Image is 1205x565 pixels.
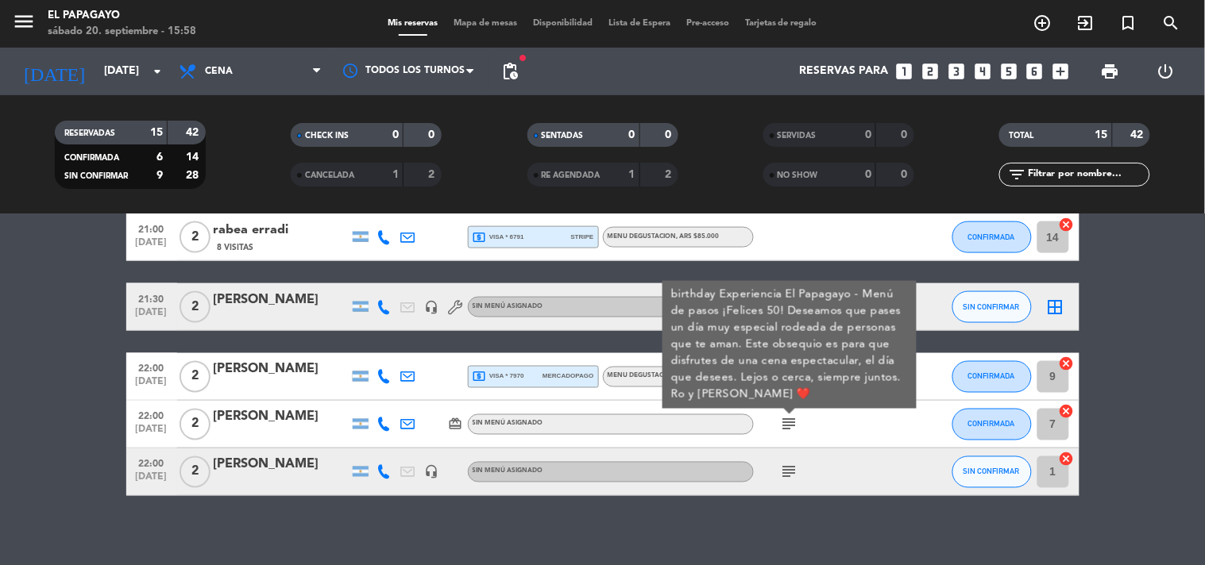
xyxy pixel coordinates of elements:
[305,171,354,179] span: CANCELADA
[901,169,910,180] strong: 0
[1131,129,1147,140] strong: 42
[64,172,128,180] span: SIN CONFIRMAR
[150,127,163,138] strong: 15
[1162,13,1181,33] i: search
[608,373,677,379] span: MENU DEGUSTACION
[968,233,1015,241] span: CONFIRMADA
[180,221,210,253] span: 2
[429,169,438,180] strong: 2
[629,129,635,140] strong: 0
[132,219,172,237] span: 21:00
[156,152,163,163] strong: 6
[473,370,487,384] i: local_atm
[946,61,967,82] i: looks_3
[186,170,202,181] strong: 28
[180,456,210,488] span: 2
[1107,10,1150,37] span: Reserva especial
[901,129,910,140] strong: 0
[799,65,888,78] span: Reservas para
[1022,10,1064,37] span: RESERVAR MESA
[665,129,674,140] strong: 0
[392,169,399,180] strong: 1
[1095,129,1108,140] strong: 15
[156,170,163,181] strong: 9
[780,415,799,434] i: subject
[12,10,36,33] i: menu
[964,302,1020,311] span: SIN CONFIRMAR
[425,465,439,479] i: headset_mic
[952,291,1032,323] button: SIN CONFIRMAR
[737,19,825,28] span: Tarjetas de regalo
[214,407,349,428] div: [PERSON_NAME]
[629,169,635,180] strong: 1
[132,425,172,443] span: [DATE]
[473,230,524,244] span: visa * 6791
[218,241,254,254] span: 8 Visitas
[473,370,524,384] span: visa * 7970
[1064,10,1107,37] span: WALK IN
[425,300,439,314] i: headset_mic
[780,463,799,482] i: subject
[132,307,172,325] span: [DATE]
[473,303,543,309] span: Sin menú asignado
[132,406,172,425] span: 22:00
[1059,217,1075,233] i: cancel
[1046,298,1065,317] i: border_all
[214,359,349,380] div: [PERSON_NAME]
[48,24,196,40] div: sábado 20. septiembre - 15:58
[12,54,96,89] i: [DATE]
[449,417,463,432] i: card_giftcard
[778,171,818,179] span: NO SHOW
[601,19,678,28] span: Lista de Espera
[665,169,674,180] strong: 2
[865,169,871,180] strong: 0
[12,10,36,39] button: menu
[571,232,594,242] span: stripe
[214,220,349,240] div: rabea erradi
[48,8,196,24] div: El Papagayo
[952,456,1032,488] button: SIN CONFIRMAR
[1059,404,1075,420] i: cancel
[968,372,1015,381] span: CONFIRMADA
[1101,62,1120,81] span: print
[1059,356,1075,372] i: cancel
[542,132,584,140] span: SENTADAS
[64,154,119,162] span: CONFIRMADA
[952,221,1032,253] button: CONFIRMADA
[1033,13,1052,33] i: add_circle_outline
[446,19,525,28] span: Mapa de mesas
[678,19,737,28] span: Pre-acceso
[1026,166,1149,183] input: Filtrar por nombre...
[186,127,202,138] strong: 42
[1076,13,1095,33] i: exit_to_app
[972,61,993,82] i: looks_4
[778,132,817,140] span: SERVIDAS
[865,129,871,140] strong: 0
[214,290,349,310] div: [PERSON_NAME]
[1007,165,1026,184] i: filter_list
[1138,48,1193,95] div: LOG OUT
[542,171,601,179] span: RE AGENDADA
[305,132,349,140] span: CHECK INS
[186,152,202,163] strong: 14
[180,291,210,323] span: 2
[608,233,720,240] span: MENU DEGUSTACION
[894,61,914,82] i: looks_one
[500,62,519,81] span: pending_actions
[670,286,908,403] div: birthday Experiencia El Papagayo - Menú de pasos ¡Felices 50! Deseamos que pases un día muy espec...
[1051,61,1072,82] i: add_box
[968,420,1015,429] span: CONFIRMADA
[543,371,593,382] span: mercadopago
[518,53,527,63] span: fiber_manual_record
[132,237,172,256] span: [DATE]
[214,455,349,475] div: [PERSON_NAME]
[180,409,210,440] span: 2
[132,454,172,472] span: 22:00
[952,409,1032,440] button: CONFIRMADA
[952,361,1032,393] button: CONFIRMADA
[132,377,172,395] span: [DATE]
[677,233,720,240] span: , ARS $85.000
[180,361,210,393] span: 2
[205,66,233,77] span: Cena
[920,61,940,82] i: looks_two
